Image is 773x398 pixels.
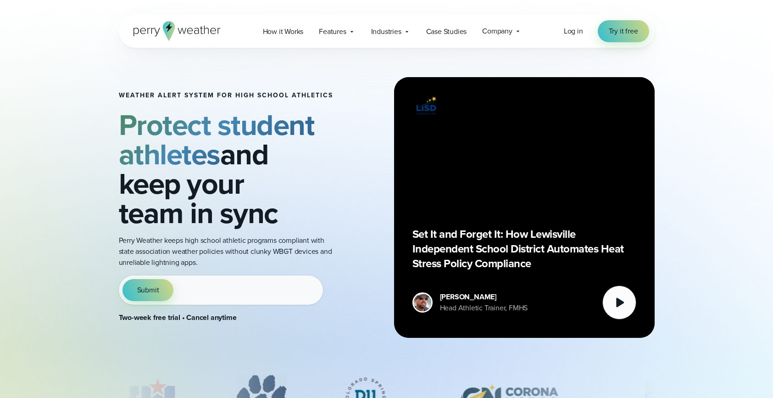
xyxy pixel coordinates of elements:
[371,26,401,37] span: Industries
[440,303,528,314] div: Head Athletic Trainer, FMHS
[119,235,334,268] p: Perry Weather keeps high school athletic programs compliant with state association weather polici...
[319,26,346,37] span: Features
[263,26,304,37] span: How it Works
[119,92,334,99] h1: Weather Alert System for High School Athletics
[418,22,475,41] a: Case Studies
[414,294,431,311] img: cody-henschke-headshot
[482,26,512,37] span: Company
[255,22,311,41] a: How it Works
[412,227,636,271] p: Set It and Forget It: How Lewisville Independent School District Automates Heat Stress Policy Com...
[440,291,528,303] div: [PERSON_NAME]
[119,110,334,228] h2: and keep your team in sync
[609,26,638,37] span: Try it free
[564,26,583,36] span: Log in
[564,26,583,37] a: Log in
[426,26,467,37] span: Case Studies
[119,103,315,176] strong: Protect student athletes
[137,285,159,296] span: Submit
[598,20,649,42] a: Try it free
[122,279,174,301] button: Submit
[119,312,237,323] strong: Two-week free trial • Cancel anytime
[412,95,440,116] img: Lewisville ISD logo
